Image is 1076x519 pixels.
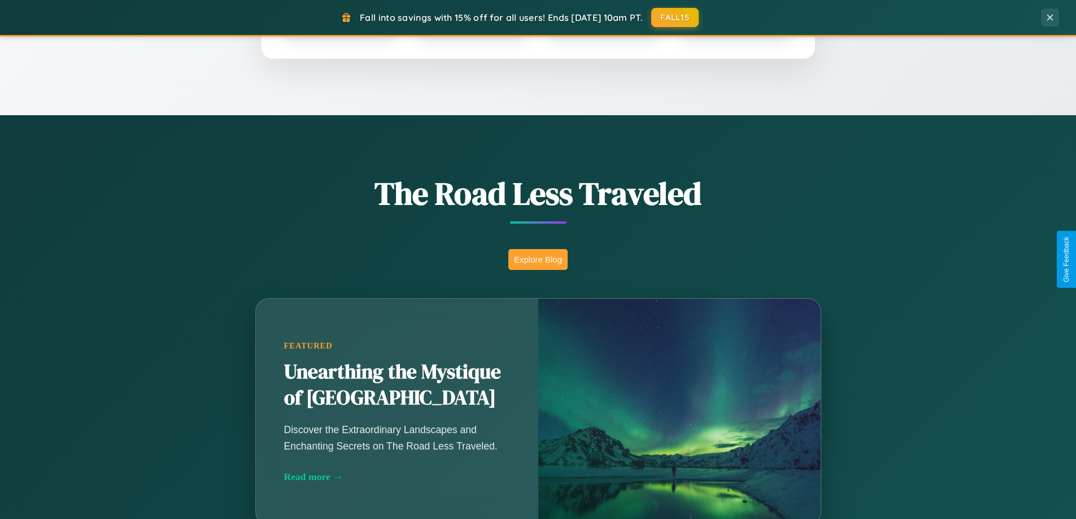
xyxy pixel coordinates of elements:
button: FALL15 [651,8,699,27]
div: Give Feedback [1062,237,1070,282]
div: Featured [284,341,510,351]
h2: Unearthing the Mystique of [GEOGRAPHIC_DATA] [284,359,510,411]
span: Fall into savings with 15% off for all users! Ends [DATE] 10am PT. [360,12,643,23]
h1: The Road Less Traveled [199,172,877,215]
button: Explore Blog [508,249,568,270]
p: Discover the Extraordinary Landscapes and Enchanting Secrets on The Road Less Traveled. [284,422,510,453]
div: Read more → [284,471,510,483]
